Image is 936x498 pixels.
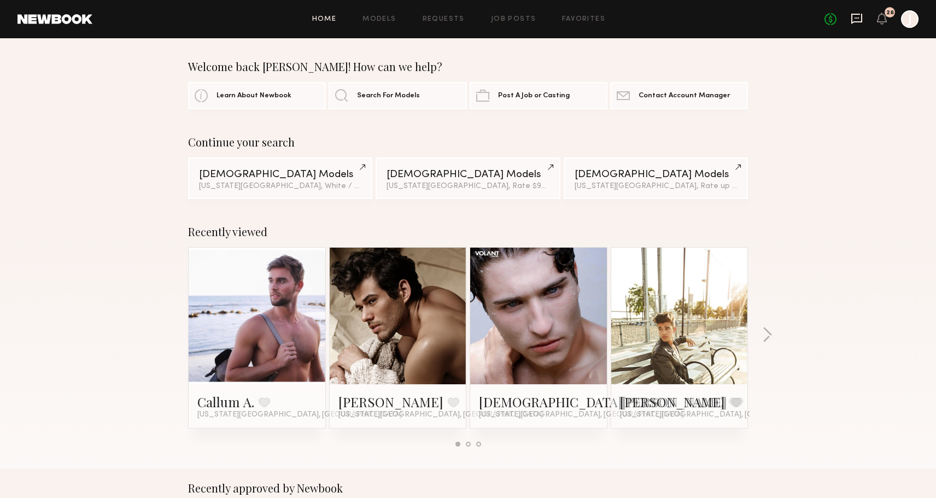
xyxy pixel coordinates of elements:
a: Callum A. [197,393,254,411]
a: [DEMOGRAPHIC_DATA][PERSON_NAME] [479,393,727,411]
a: [PERSON_NAME] [338,393,443,411]
a: Home [312,16,337,23]
a: Models [362,16,396,23]
span: Contact Account Manager [639,92,730,99]
span: [US_STATE][GEOGRAPHIC_DATA], [GEOGRAPHIC_DATA] [620,411,824,419]
span: [US_STATE][GEOGRAPHIC_DATA], [GEOGRAPHIC_DATA] [338,411,543,419]
div: [DEMOGRAPHIC_DATA] Models [199,169,361,180]
div: Welcome back [PERSON_NAME]! How can we help? [188,60,748,73]
span: [US_STATE][GEOGRAPHIC_DATA], [GEOGRAPHIC_DATA] [479,411,683,419]
a: [DEMOGRAPHIC_DATA] Models[US_STATE][GEOGRAPHIC_DATA], White / Caucasian [188,157,372,199]
a: [PERSON_NAME] [620,393,725,411]
div: Continue your search [188,136,748,149]
a: Favorites [562,16,605,23]
div: [US_STATE][GEOGRAPHIC_DATA], White / Caucasian [199,183,361,190]
a: [DEMOGRAPHIC_DATA] Models[US_STATE][GEOGRAPHIC_DATA], Rate $95 - $365 [376,157,560,199]
div: Recently viewed [188,225,748,238]
div: [DEMOGRAPHIC_DATA] Models [575,169,737,180]
div: [US_STATE][GEOGRAPHIC_DATA], Rate up to $250 [575,183,737,190]
a: Contact Account Manager [610,82,748,109]
div: [DEMOGRAPHIC_DATA] Models [387,169,549,180]
a: Requests [423,16,465,23]
span: [US_STATE][GEOGRAPHIC_DATA], [GEOGRAPHIC_DATA] [197,411,402,419]
a: Learn About Newbook [188,82,326,109]
a: Job Posts [491,16,536,23]
div: Recently approved by Newbook [188,482,748,495]
a: Post A Job or Casting [470,82,607,109]
span: Post A Job or Casting [498,92,570,99]
a: [DEMOGRAPHIC_DATA] Models[US_STATE][GEOGRAPHIC_DATA], Rate up to $250 [564,157,748,199]
a: J [901,10,919,28]
div: [US_STATE][GEOGRAPHIC_DATA], Rate $95 - $365 [387,183,549,190]
span: Learn About Newbook [217,92,291,99]
div: 28 [886,10,894,16]
a: Search For Models [329,82,466,109]
span: Search For Models [357,92,420,99]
